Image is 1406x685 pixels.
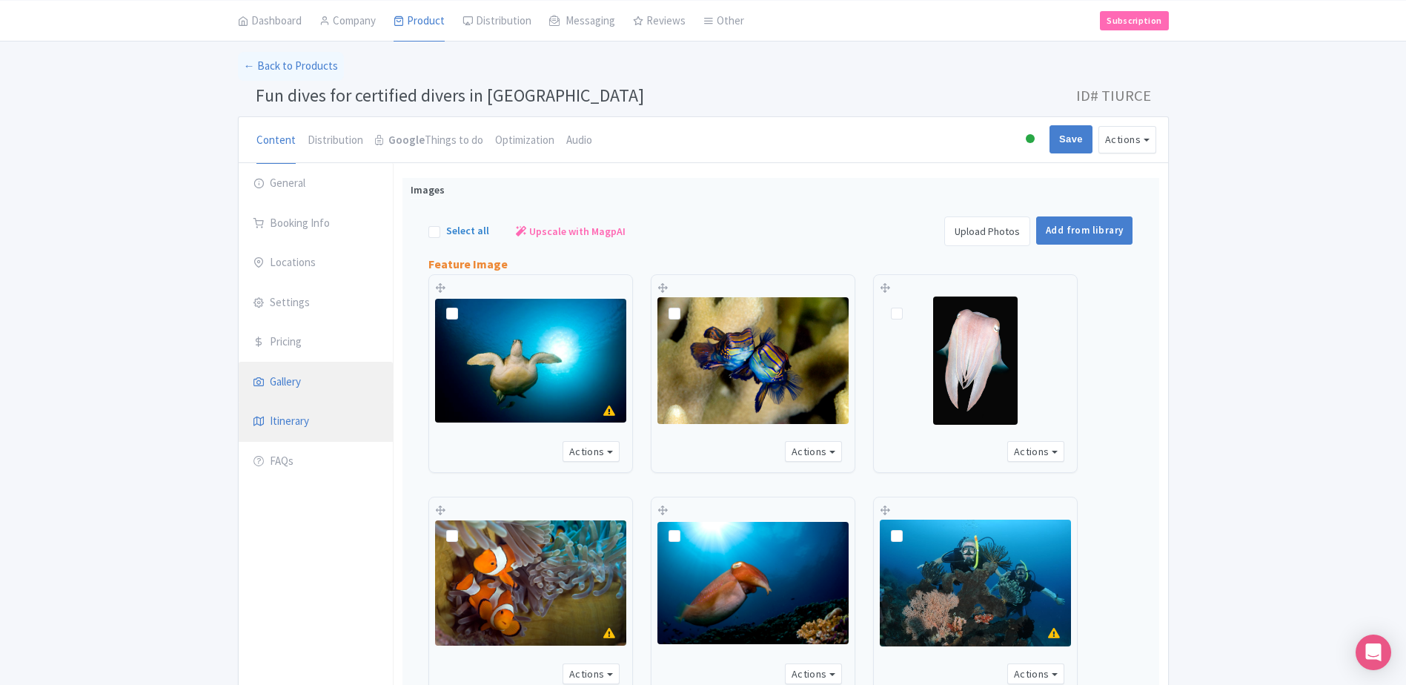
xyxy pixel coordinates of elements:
[1049,125,1092,153] input: Save
[256,84,644,107] span: Fun dives for certified divers in [GEOGRAPHIC_DATA]
[529,224,626,239] span: Upscale with MagpAI
[239,401,393,443] a: Itinerary
[1100,10,1168,30] a: Subscription
[1023,128,1038,151] div: Active
[933,297,1018,425] img: 3440x5212px 5.09 MB
[495,117,554,165] a: Optimization
[388,132,425,149] strong: Google
[239,203,393,245] a: Booking Info
[1098,126,1156,153] button: Actions
[880,520,1071,646] img: 1024x680px 0.43 MB
[428,258,508,271] h5: Feature Image
[256,117,296,165] a: Content
[308,117,363,165] a: Distribution
[657,297,849,424] img: 3858x2560px 0.3 MB
[239,163,393,205] a: General
[239,362,393,403] a: Gallery
[238,52,344,81] a: ← Back to Products
[1007,664,1065,685] button: Actions
[785,441,843,463] button: Actions
[785,664,843,685] button: Actions
[239,441,393,483] a: FAQs
[1076,81,1151,110] span: ID# TIURCE
[563,664,620,685] button: Actions
[411,182,445,199] span: Images
[239,282,393,324] a: Settings
[375,117,483,165] a: GoogleThings to do
[657,522,849,645] img: 4541x2919px 4.32 MB
[563,441,620,463] button: Actions
[1036,216,1133,245] a: Add from library
[435,520,626,645] img: 4678x3050px 8.3 MB
[435,299,626,423] img: 650x420px 0.17 MB
[239,242,393,284] a: Locations
[1007,441,1065,463] button: Actions
[239,322,393,363] a: Pricing
[516,224,626,239] a: Upscale with MagpAI
[446,223,489,239] label: Select all
[1356,635,1391,670] div: Open Intercom Messenger
[944,216,1030,246] a: Upload Photos
[566,117,592,165] a: Audio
